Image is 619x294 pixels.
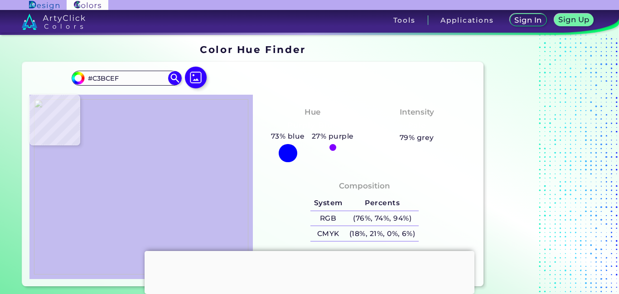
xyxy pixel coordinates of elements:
[556,14,592,26] a: Sign Up
[284,120,341,131] h3: Purply Blue
[393,17,416,24] h3: Tools
[168,71,182,85] img: icon search
[34,99,248,275] img: 32f266b7-ca1c-4dd7-a3dc-aa4876ce8dc0
[400,132,434,144] h5: 79% grey
[404,120,430,131] h3: Pale
[346,211,419,226] h5: (76%, 74%, 94%)
[29,1,59,10] img: ArtyClick Design logo
[85,72,169,84] input: type color..
[512,14,545,26] a: Sign In
[339,179,390,193] h4: Composition
[308,130,357,142] h5: 27% purple
[516,17,541,24] h5: Sign In
[487,41,600,290] iframe: Advertisement
[185,67,207,88] img: icon picture
[310,226,346,241] h5: CMYK
[22,14,86,30] img: logo_artyclick_colors_white.svg
[560,16,588,23] h5: Sign Up
[310,196,346,211] h5: System
[305,106,320,119] h4: Hue
[346,226,419,241] h5: (18%, 21%, 0%, 6%)
[346,196,419,211] h5: Percents
[267,130,308,142] h5: 73% blue
[310,211,346,226] h5: RGB
[145,251,474,292] iframe: Advertisement
[400,106,434,119] h4: Intensity
[200,43,305,56] h1: Color Hue Finder
[440,17,493,24] h3: Applications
